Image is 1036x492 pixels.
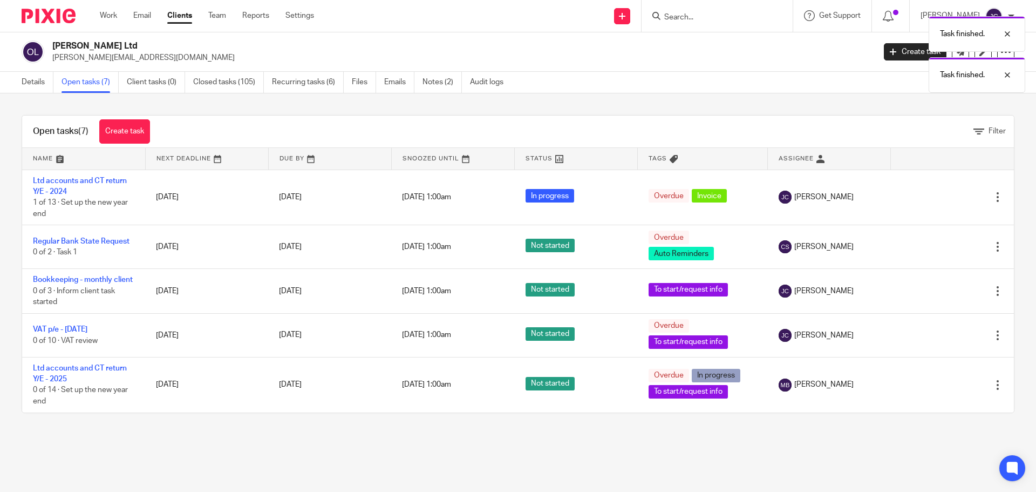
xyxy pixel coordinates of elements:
span: [DATE] [279,193,302,201]
a: Recurring tasks (6) [272,72,344,93]
span: [PERSON_NAME] [794,192,854,203]
img: Pixie [22,9,76,23]
a: Ltd accounts and CT return Y/E - 2024 [33,177,127,196]
span: Filter [989,127,1006,135]
span: [DATE] 1:00am [402,332,451,339]
span: [DATE] 1:00am [402,381,451,389]
a: Create task [99,119,150,144]
span: [DATE] 1:00am [402,243,451,251]
span: 0 of 3 · Inform client task started [33,287,115,306]
a: Bookkeeping - monthly client [33,276,133,284]
a: Emails [384,72,414,93]
a: Details [22,72,53,93]
p: [PERSON_NAME][EMAIL_ADDRESS][DOMAIN_NAME] [52,52,868,63]
span: Not started [526,239,575,252]
span: Overdue [649,319,689,333]
span: Not started [526,283,575,296]
span: In progress [692,369,740,382]
img: svg%3E [779,240,792,253]
span: (7) [78,127,88,136]
a: Settings [285,10,314,21]
span: Overdue [649,231,689,244]
span: 1 of 13 · Set up the new year end [33,199,128,218]
span: Overdue [649,189,689,203]
span: To start/request info [649,283,728,296]
span: [DATE] [279,287,302,295]
span: 0 of 10 · VAT review [33,337,98,345]
span: Status [526,156,553,161]
td: [DATE] [145,357,268,412]
a: VAT p/e - [DATE] [33,326,87,333]
img: svg%3E [779,191,792,204]
h1: Open tasks [33,126,88,137]
span: [PERSON_NAME] [794,330,854,341]
a: Regular Bank State Request [33,238,129,245]
a: Ltd accounts and CT return Y/E - 2025 [33,365,127,383]
img: svg%3E [985,8,1003,25]
td: [DATE] [145,313,268,357]
a: Client tasks (0) [127,72,185,93]
a: Email [133,10,151,21]
img: svg%3E [779,329,792,342]
span: To start/request info [649,335,728,349]
td: [DATE] [145,225,268,269]
a: Work [100,10,117,21]
span: [DATE] 1:00am [402,287,451,295]
a: Open tasks (7) [62,72,119,93]
span: [PERSON_NAME] [794,286,854,296]
span: [DATE] [279,332,302,339]
span: 0 of 2 · Task 1 [33,248,77,256]
span: Not started [526,377,575,390]
span: [DATE] [279,381,302,389]
a: Files [352,72,376,93]
p: Task finished. [940,70,985,80]
h2: [PERSON_NAME] Ltd [52,41,705,52]
span: Auto Reminders [649,247,714,260]
span: Tags [649,156,667,161]
span: [PERSON_NAME] [794,241,854,252]
span: Not started [526,327,575,341]
img: svg%3E [779,285,792,298]
span: Snoozed Until [403,156,459,161]
td: [DATE] [145,170,268,225]
span: 0 of 14 · Set up the new year end [33,387,128,406]
img: svg%3E [779,379,792,392]
span: [DATE] 1:00am [402,193,451,201]
span: In progress [526,189,574,203]
a: Audit logs [470,72,512,93]
span: Overdue [649,369,689,382]
span: [PERSON_NAME] [794,379,854,390]
span: Invoice [692,189,727,203]
td: [DATE] [145,269,268,313]
span: To start/request info [649,385,728,399]
a: Team [208,10,226,21]
a: Clients [167,10,192,21]
p: Task finished. [940,29,985,39]
a: Notes (2) [422,72,462,93]
span: [DATE] [279,243,302,251]
a: Closed tasks (105) [193,72,264,93]
img: svg%3E [22,41,44,63]
a: Reports [242,10,269,21]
